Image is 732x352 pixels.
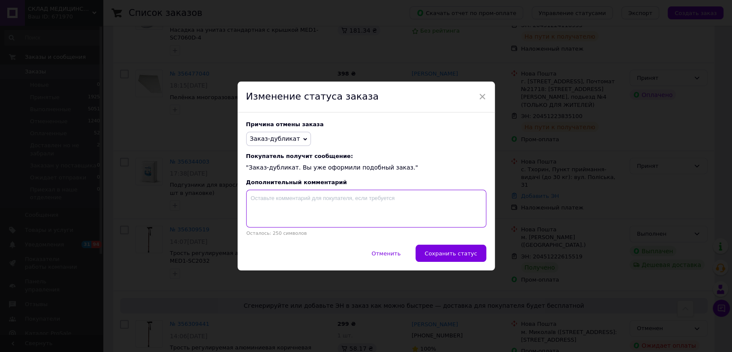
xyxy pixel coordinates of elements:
span: Сохранить статус [425,250,477,257]
div: Дополнительный комментарий [246,179,486,185]
div: Изменение статуса заказа [238,82,495,112]
div: "Заказ-дубликат. Вы уже оформили подобный заказ." [246,153,486,172]
span: Отменить [371,250,401,257]
button: Сохранить статус [416,245,486,262]
span: × [479,89,486,104]
span: Заказ-дубликат [250,135,300,142]
p: Осталось: 250 символов [246,231,486,236]
div: Причина отмены заказа [246,121,486,127]
button: Отменить [362,245,410,262]
span: Покупатель получит сообщение: [246,153,486,159]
